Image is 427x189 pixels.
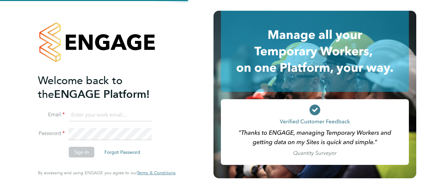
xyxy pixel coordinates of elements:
span: Terms & Conditions [137,170,176,176]
input: Enter your work email... [69,109,152,121]
span: Welcome back to the [38,74,123,101]
label: Email [38,111,65,118]
button: Forgot Password [99,147,146,157]
button: Sign In [69,147,94,157]
label: Password [38,130,65,137]
span: By accessing and using ENGAGE you agree to our [38,170,176,176]
a: Terms & Conditions [137,170,176,176]
h2: ENGAGE Platform! [38,74,169,101]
